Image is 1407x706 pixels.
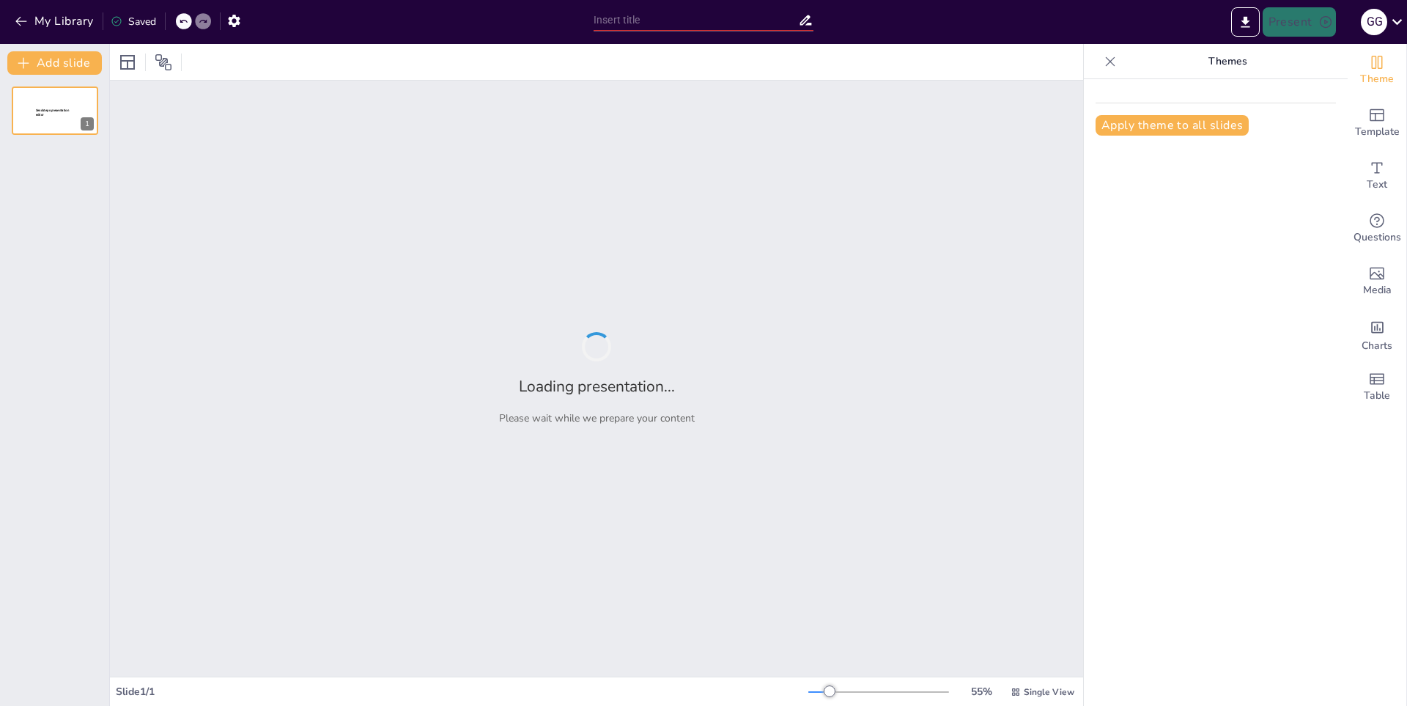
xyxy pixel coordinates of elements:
[964,685,999,699] div: 55 %
[1363,282,1392,298] span: Media
[111,15,156,29] div: Saved
[1364,388,1390,404] span: Table
[1361,7,1387,37] button: g g
[1367,177,1387,193] span: Text
[1348,44,1406,97] div: Change the overall theme
[1348,361,1406,413] div: Add a table
[1231,7,1260,37] button: Export to PowerPoint
[594,10,798,31] input: Insert title
[1348,255,1406,308] div: Add images, graphics, shapes or video
[1355,124,1400,140] span: Template
[11,10,100,33] button: My Library
[1348,202,1406,255] div: Get real-time input from your audience
[1122,44,1333,79] p: Themes
[519,376,675,397] h2: Loading presentation...
[1263,7,1336,37] button: Present
[1348,150,1406,202] div: Add text boxes
[116,685,808,699] div: Slide 1 / 1
[1348,97,1406,150] div: Add ready made slides
[1360,71,1394,87] span: Theme
[499,411,695,425] p: Please wait while we prepare your content
[1024,686,1074,698] span: Single View
[1348,308,1406,361] div: Add charts and graphs
[116,51,139,74] div: Layout
[1354,229,1401,246] span: Questions
[81,117,94,130] div: 1
[7,51,102,75] button: Add slide
[155,54,172,71] span: Position
[12,87,98,135] div: 1
[1096,115,1249,136] button: Apply theme to all slides
[1361,9,1387,35] div: g g
[36,109,69,117] span: Sendsteps presentation editor
[1362,338,1392,354] span: Charts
